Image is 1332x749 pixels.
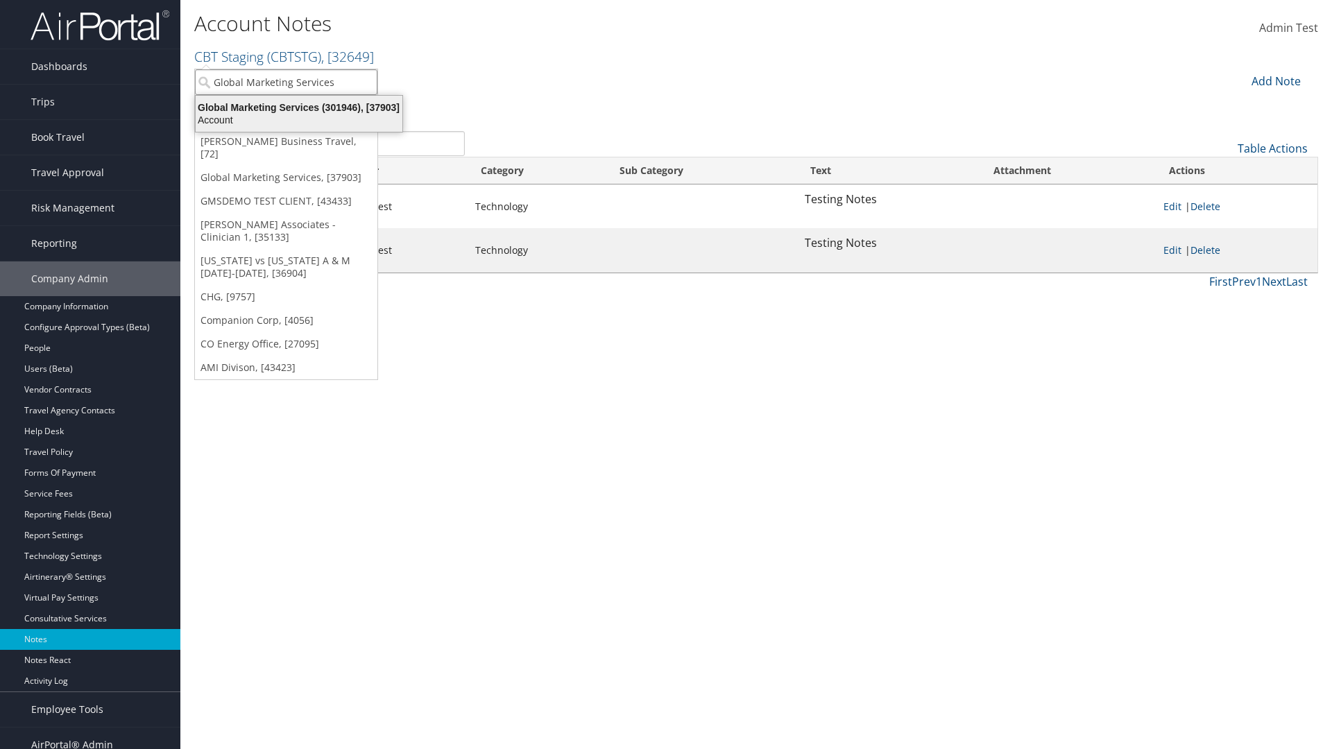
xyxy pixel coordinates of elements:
[1259,20,1318,35] span: Admin Test
[805,191,974,209] p: Testing Notes
[31,692,103,727] span: Employee Tools
[1242,73,1308,89] div: Add Note
[195,249,377,285] a: [US_STATE] vs [US_STATE] A & M [DATE]-[DATE], [36904]
[468,184,607,229] td: Technology
[468,228,607,273] td: Technology
[195,189,377,213] a: GMSDEMO TEST CLIENT, [43433]
[195,309,377,332] a: Companion Corp, [4056]
[1232,274,1256,289] a: Prev
[1190,243,1220,257] a: Delete
[195,356,377,379] a: AMI Divison, [43423]
[31,85,55,119] span: Trips
[1163,243,1181,257] a: Edit
[981,157,1156,184] th: Attachment: activate to sort column ascending
[1259,7,1318,50] a: Admin Test
[31,49,87,84] span: Dashboards
[31,120,85,155] span: Book Travel
[468,157,607,184] th: Category: activate to sort column ascending
[332,228,468,273] td: Admin Test
[31,261,108,296] span: Company Admin
[195,285,377,309] a: CHG, [9757]
[1156,157,1317,184] th: Actions
[321,47,374,66] span: , [ 32649 ]
[332,157,468,184] th: Author
[1156,228,1317,273] td: |
[607,157,798,184] th: Sub Category: activate to sort column ascending
[1238,141,1308,156] a: Table Actions
[195,166,377,189] a: Global Marketing Services, [37903]
[1256,274,1262,289] a: 1
[1262,274,1286,289] a: Next
[267,47,321,66] span: ( CBTSTG )
[332,184,468,229] td: Admin Test
[31,191,114,225] span: Risk Management
[31,155,104,190] span: Travel Approval
[195,69,377,95] input: Search Accounts
[195,130,377,166] a: [PERSON_NAME] Business Travel, [72]
[1209,274,1232,289] a: First
[1156,184,1317,229] td: |
[31,9,169,42] img: airportal-logo.png
[31,226,77,261] span: Reporting
[798,157,981,184] th: Text: activate to sort column ascending
[187,114,411,126] div: Account
[195,332,377,356] a: CO Energy Office, [27095]
[1163,200,1181,213] a: Edit
[195,213,377,249] a: [PERSON_NAME] Associates - Clinician 1, [35133]
[1190,200,1220,213] a: Delete
[194,9,943,38] h1: Account Notes
[194,47,374,66] a: CBT Staging
[187,101,411,114] div: Global Marketing Services (301946), [37903]
[805,234,974,252] p: Testing Notes
[1286,274,1308,289] a: Last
